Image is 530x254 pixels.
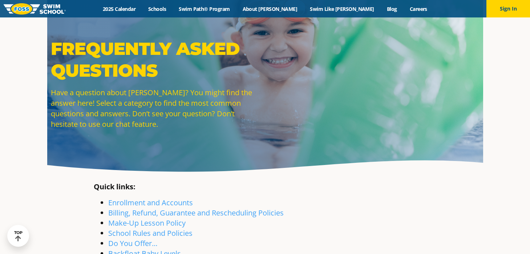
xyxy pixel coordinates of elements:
[304,5,381,12] a: Swim Like [PERSON_NAME]
[4,3,66,15] img: FOSS Swim School Logo
[236,5,304,12] a: About [PERSON_NAME]
[108,208,284,218] a: Billing, Refund, Guarantee and Rescheduling Policies
[94,182,135,191] strong: Quick links:
[51,38,262,81] p: Frequently Asked Questions
[173,5,236,12] a: Swim Path® Program
[14,230,23,242] div: TOP
[142,5,173,12] a: Schools
[108,198,193,207] a: Enrollment and Accounts
[108,238,158,248] a: Do You Offer…
[380,5,403,12] a: Blog
[51,87,262,129] p: Have a question about [PERSON_NAME]? You might find the answer here! Select a category to find th...
[108,228,193,238] a: School Rules and Policies
[403,5,433,12] a: Careers
[97,5,142,12] a: 2025 Calendar
[108,218,186,228] a: Make-Up Lesson Policy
